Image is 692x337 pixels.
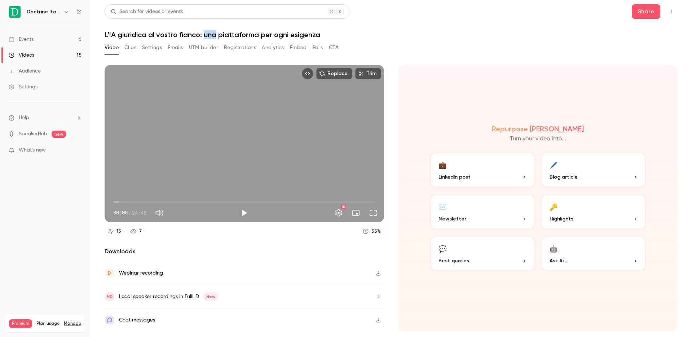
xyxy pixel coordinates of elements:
button: Top Bar Actions [666,6,678,17]
div: Chat messages [119,316,155,324]
h1: L'IA giuridica al vostro fianco: una piattaforma per ogni esigenza [105,30,678,39]
button: Clips [124,42,136,53]
span: Blog article [550,173,578,181]
li: help-dropdown-opener [9,114,81,122]
button: Settings [142,42,162,53]
button: Trim [355,68,381,79]
span: LinkedIn post [438,173,471,181]
img: Doctrine Italia [9,6,21,18]
span: Ask Ai... [550,257,567,264]
div: 55 % [371,228,381,235]
div: 15 [116,228,121,235]
div: ✉️ [438,201,446,212]
a: 15 [105,227,124,236]
button: Settings [331,206,346,220]
button: 💬Best quotes [430,236,535,272]
button: Video [105,42,119,53]
button: Registrations [224,42,256,53]
span: Plan usage [36,321,59,327]
button: 💼LinkedIn post [430,152,535,188]
a: 55% [360,227,384,236]
button: Full screen [366,206,380,220]
div: 🤖 [550,243,557,254]
div: Audience [9,67,41,75]
div: 7 [139,228,142,235]
div: 💬 [438,243,446,254]
a: Manage [64,321,81,327]
a: SpeakerHub [19,130,47,138]
button: UTM builder [189,42,218,53]
h2: Downloads [105,247,384,256]
div: 💼 [438,159,446,170]
button: Turn on miniplayer [349,206,363,220]
span: 24:46 [132,209,146,216]
button: Embed video [302,68,313,79]
span: Help [19,114,29,122]
h6: Doctrine Italia [27,8,61,16]
div: Search for videos or events [111,8,183,16]
span: Premium [9,319,32,328]
span: / [128,209,131,216]
span: Best quotes [438,257,469,264]
button: 🔑Highlights [541,194,646,230]
button: ✉️Newsletter [430,194,535,230]
span: Highlights [550,215,573,223]
div: Events [9,36,34,43]
div: Settings [9,83,38,91]
div: HD [341,205,346,209]
iframe: Noticeable Trigger [73,147,81,154]
div: 🖊️ [550,159,557,170]
button: Analytics [262,42,284,53]
span: What's new [19,146,46,154]
button: Replace [316,68,352,79]
button: Embed [290,42,307,53]
div: Local speaker recordings in FullHD [119,292,218,301]
div: Videos [9,52,34,59]
span: New [203,292,218,301]
h2: Repurpose [PERSON_NAME] [492,124,584,133]
div: Webinar recording [119,269,163,277]
span: new [52,131,66,138]
button: 🖊️Blog article [541,152,646,188]
a: 7 [127,227,145,236]
div: 00:00 [113,209,146,216]
span: 00:00 [113,209,128,216]
button: Share [632,4,660,19]
button: Mute [152,206,167,220]
button: Play [237,206,251,220]
button: CTA [329,42,339,53]
span: Newsletter [438,215,466,223]
button: Emails [168,42,183,53]
button: 🤖Ask Ai... [541,236,646,272]
div: 🔑 [550,201,557,212]
p: Turn your video into... [510,135,566,143]
button: Polls [313,42,323,53]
